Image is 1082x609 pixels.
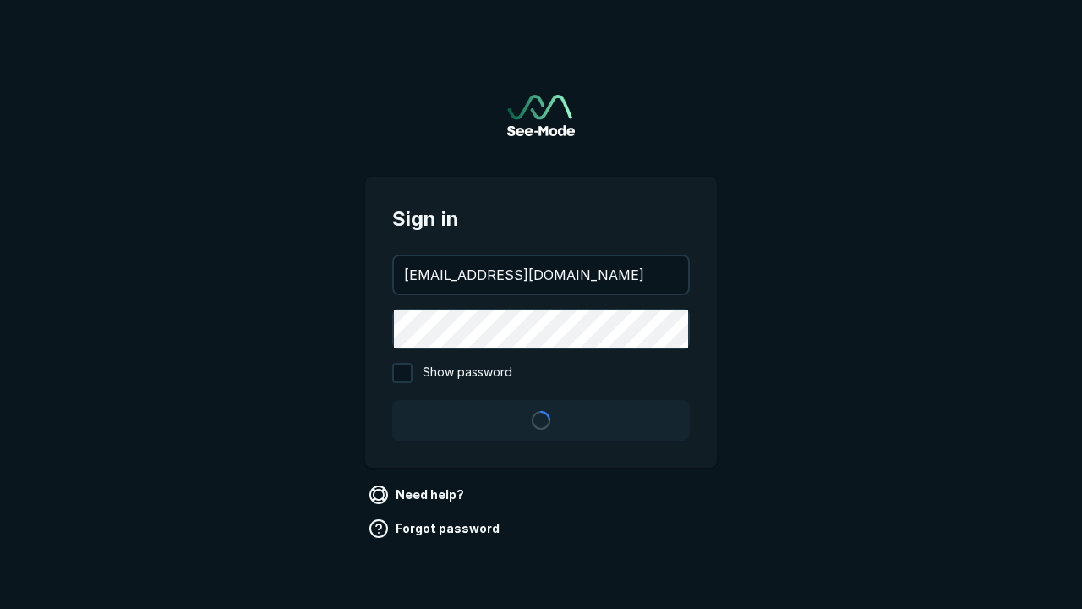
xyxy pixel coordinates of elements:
a: Go to sign in [507,95,575,136]
span: Show password [423,363,512,383]
a: Forgot password [365,515,506,542]
img: See-Mode Logo [507,95,575,136]
input: your@email.com [394,256,688,294]
a: Need help? [365,481,471,508]
span: Sign in [392,204,690,234]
